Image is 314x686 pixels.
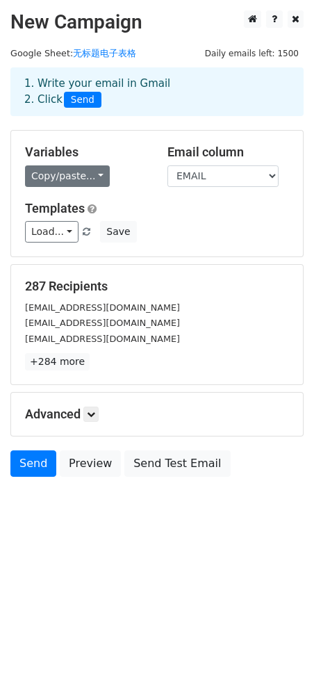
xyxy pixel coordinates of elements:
small: Google Sheet: [10,48,136,58]
a: Daily emails left: 1500 [200,48,304,58]
a: Send Test Email [124,450,230,477]
a: Copy/paste... [25,165,110,187]
h5: 287 Recipients [25,279,289,294]
a: Load... [25,221,78,243]
h5: Advanced [25,407,289,422]
a: Send [10,450,56,477]
a: 无标题电子表格 [73,48,136,58]
h2: New Campaign [10,10,304,34]
small: [EMAIL_ADDRESS][DOMAIN_NAME] [25,318,180,328]
small: [EMAIL_ADDRESS][DOMAIN_NAME] [25,302,180,313]
span: Daily emails left: 1500 [200,46,304,61]
h5: Variables [25,145,147,160]
div: 1. Write your email in Gmail 2. Click [14,76,300,108]
a: +284 more [25,353,90,370]
h5: Email column [167,145,289,160]
a: Templates [25,201,85,215]
button: Save [100,221,136,243]
small: [EMAIL_ADDRESS][DOMAIN_NAME] [25,334,180,344]
iframe: Chat Widget [245,619,314,686]
span: Send [64,92,101,108]
a: Preview [60,450,121,477]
